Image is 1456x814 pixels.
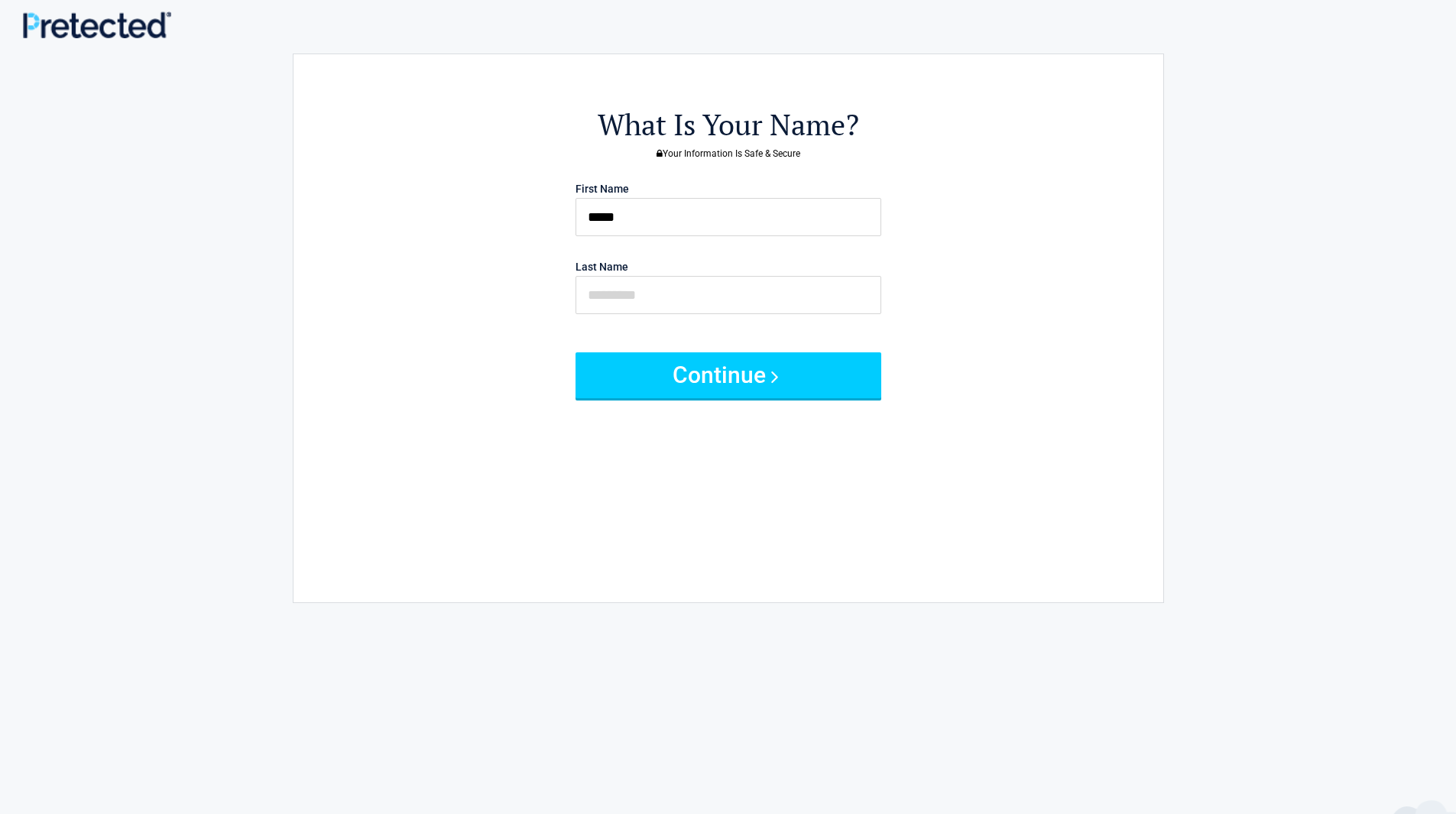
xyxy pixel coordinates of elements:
h2: What Is Your Name? [378,105,1079,144]
label: First Name [576,183,629,194]
h3: Your Information Is Safe & Secure [378,149,1079,158]
label: Last Name [576,261,628,272]
button: Continue [576,352,881,398]
img: Main Logo [23,11,171,38]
